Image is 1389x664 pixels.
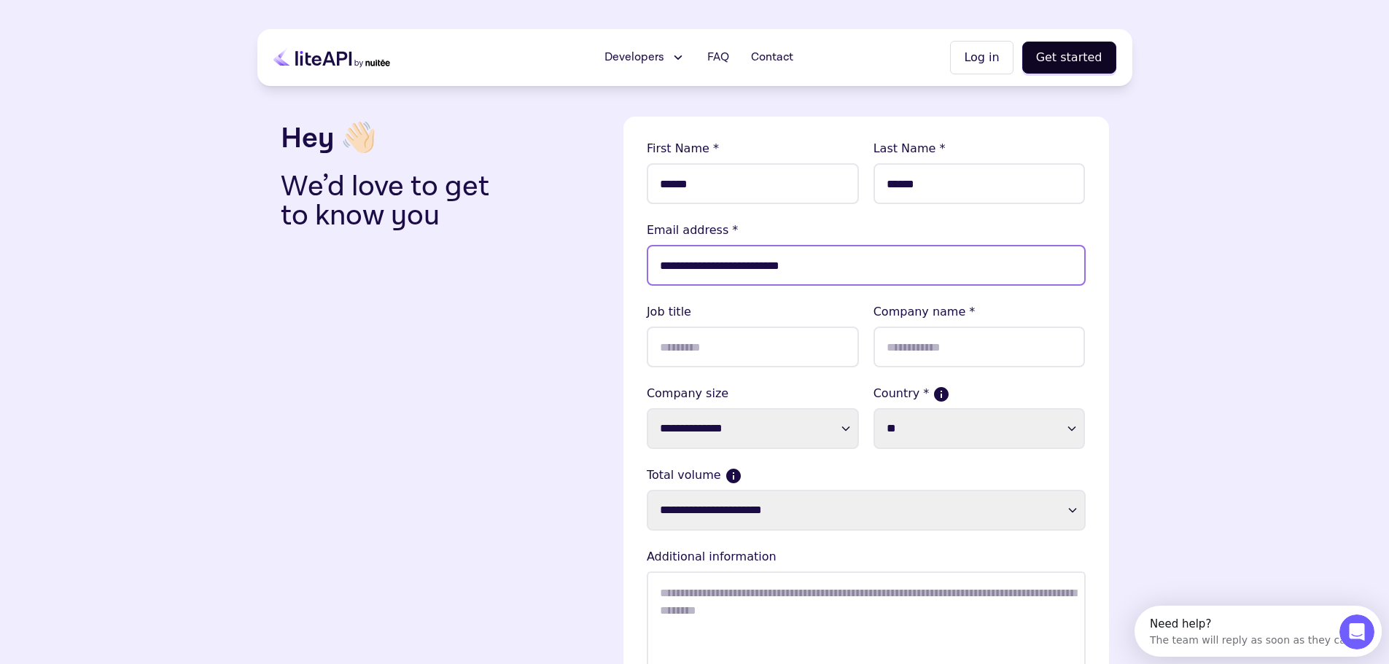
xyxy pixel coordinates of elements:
div: Open Intercom Messenger [6,6,261,46]
label: Company size [647,385,859,402]
div: Need help? [15,12,218,24]
button: If more than one country, please select where the majority of your sales come from. [935,388,948,401]
lable: Additional information [647,548,1086,566]
span: Contact [751,49,793,66]
a: FAQ [699,43,738,72]
a: Contact [742,43,802,72]
button: Developers [596,43,694,72]
lable: Company name * [874,303,1086,321]
button: Log in [950,41,1013,74]
lable: Email address * [647,222,1086,239]
p: We’d love to get to know you [281,172,513,230]
iframe: Intercom live chat [1339,614,1374,649]
label: Country * [874,385,1086,402]
lable: Job title [647,303,859,321]
label: Total volume [647,466,1086,484]
span: Developers [604,49,664,66]
button: Current monthly volume your business makes in USD [727,469,740,483]
iframe: Intercom live chat discovery launcher [1135,606,1382,657]
lable: First Name * [647,140,859,157]
h3: Hey 👋🏻 [281,117,612,160]
button: Get started [1022,42,1116,74]
lable: Last Name * [874,140,1086,157]
div: The team will reply as soon as they can [15,24,218,39]
span: FAQ [707,49,729,66]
